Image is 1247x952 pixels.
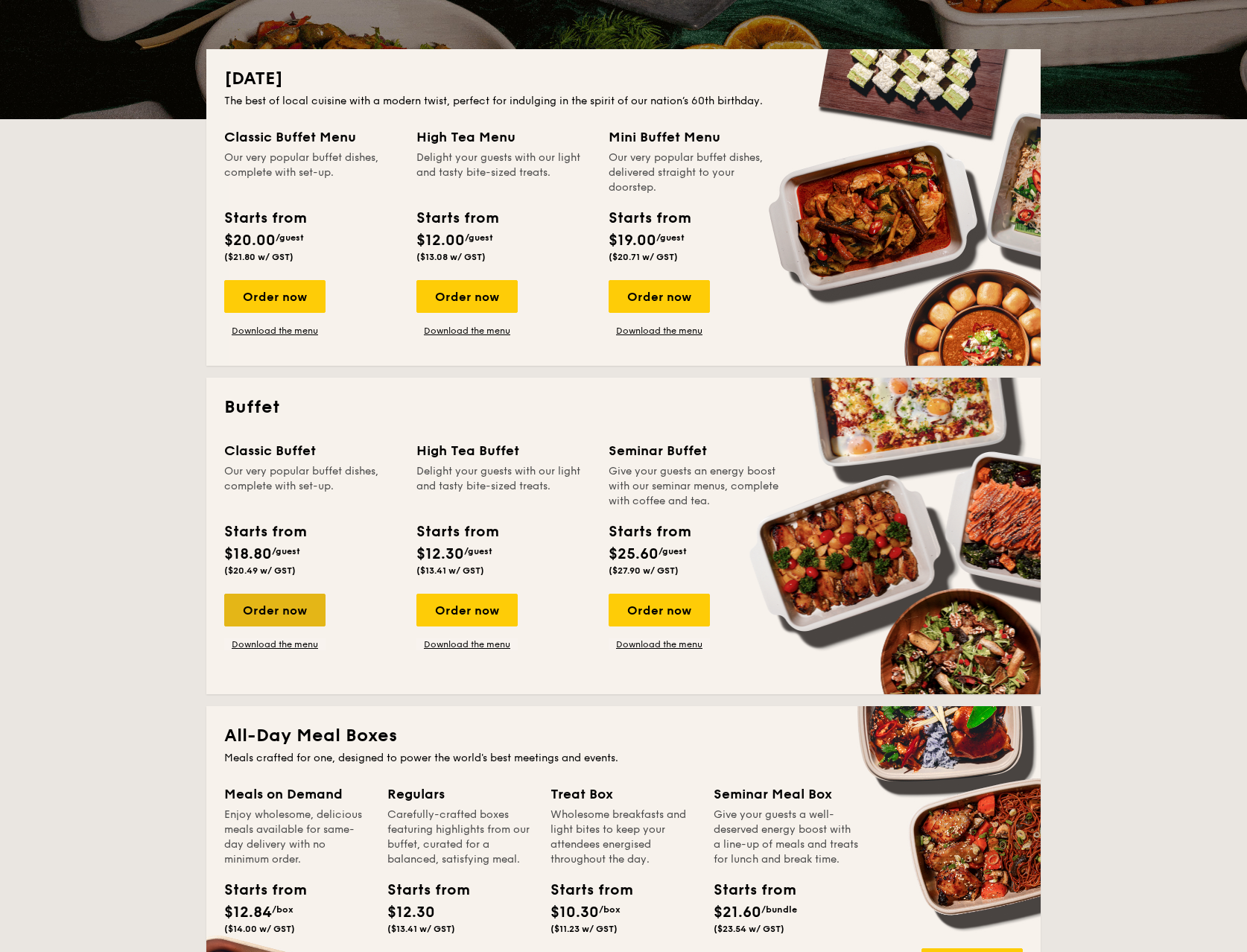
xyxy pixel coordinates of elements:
[224,325,326,337] a: Download the menu
[659,546,687,556] span: /guest
[224,252,293,262] span: ($21.80 w/ GST)
[224,94,1023,109] div: The best of local cuisine with a modern twist, perfect for indulging in the spirit of our nation’...
[224,521,305,543] div: Starts from
[550,807,696,867] div: Wholesome breakfasts and light bites to keep your attendees energised throughout the day.
[714,784,859,805] div: Seminar Meal Box
[416,440,591,461] div: High Tea Buffet
[761,904,797,915] span: /bundle
[272,904,293,915] span: /box
[714,879,781,901] div: Starts from
[609,127,783,147] div: Mini Buffet Menu
[224,751,1023,766] div: Meals crafted for one, designed to power the world's best meetings and events.
[224,784,369,805] div: Meals on Demand
[550,879,618,901] div: Starts from
[387,879,454,901] div: Starts from
[224,396,1023,419] h2: Buffet
[224,638,326,650] a: Download the menu
[550,784,696,805] div: Treat Box
[416,565,484,576] span: ($13.41 w/ GST)
[599,904,621,915] span: /box
[416,207,498,229] div: Starts from
[656,232,685,243] span: /guest
[416,325,518,337] a: Download the menu
[224,565,296,576] span: ($20.49 w/ GST)
[224,807,369,867] div: Enjoy wholesome, delicious meals available for same-day delivery with no minimum order.
[224,904,272,921] span: $12.84
[416,594,518,626] div: Order now
[224,67,1023,91] h2: [DATE]
[224,440,399,461] div: Classic Buffet
[714,904,761,921] span: $21.60
[416,545,464,563] span: $12.30
[609,521,690,543] div: Starts from
[416,638,518,650] a: Download the menu
[550,904,599,921] span: $10.30
[416,127,591,147] div: High Tea Menu
[224,724,1023,748] h2: All-Day Meal Boxes
[387,807,533,867] div: Carefully-crafted boxes featuring highlights from our buffet, curated for a balanced, satisfying ...
[224,545,272,563] span: $18.80
[224,879,291,901] div: Starts from
[714,807,859,867] div: Give your guests a well-deserved energy boost with a line-up of meals and treats for lunch and br...
[609,638,710,650] a: Download the menu
[224,924,295,934] span: ($14.00 w/ GST)
[609,280,710,313] div: Order now
[464,546,492,556] span: /guest
[465,232,493,243] span: /guest
[416,521,498,543] div: Starts from
[416,252,486,262] span: ($13.08 w/ GST)
[224,127,399,147] div: Classic Buffet Menu
[609,545,659,563] span: $25.60
[416,150,591,195] div: Delight your guests with our light and tasty bite-sized treats.
[387,904,435,921] span: $12.30
[387,924,455,934] span: ($13.41 w/ GST)
[609,232,656,250] span: $19.00
[272,546,300,556] span: /guest
[714,924,784,934] span: ($23.54 w/ GST)
[609,252,678,262] span: ($20.71 w/ GST)
[224,280,326,313] div: Order now
[416,232,465,250] span: $12.00
[609,464,783,509] div: Give your guests an energy boost with our seminar menus, complete with coffee and tea.
[609,440,783,461] div: Seminar Buffet
[224,464,399,509] div: Our very popular buffet dishes, complete with set-up.
[276,232,304,243] span: /guest
[416,464,591,509] div: Delight your guests with our light and tasty bite-sized treats.
[387,784,533,805] div: Regulars
[609,150,783,195] div: Our very popular buffet dishes, delivered straight to your doorstep.
[224,207,305,229] div: Starts from
[609,594,710,626] div: Order now
[609,325,710,337] a: Download the menu
[224,150,399,195] div: Our very popular buffet dishes, complete with set-up.
[224,594,326,626] div: Order now
[224,232,276,250] span: $20.00
[609,207,690,229] div: Starts from
[550,924,618,934] span: ($11.23 w/ GST)
[416,280,518,313] div: Order now
[609,565,679,576] span: ($27.90 w/ GST)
